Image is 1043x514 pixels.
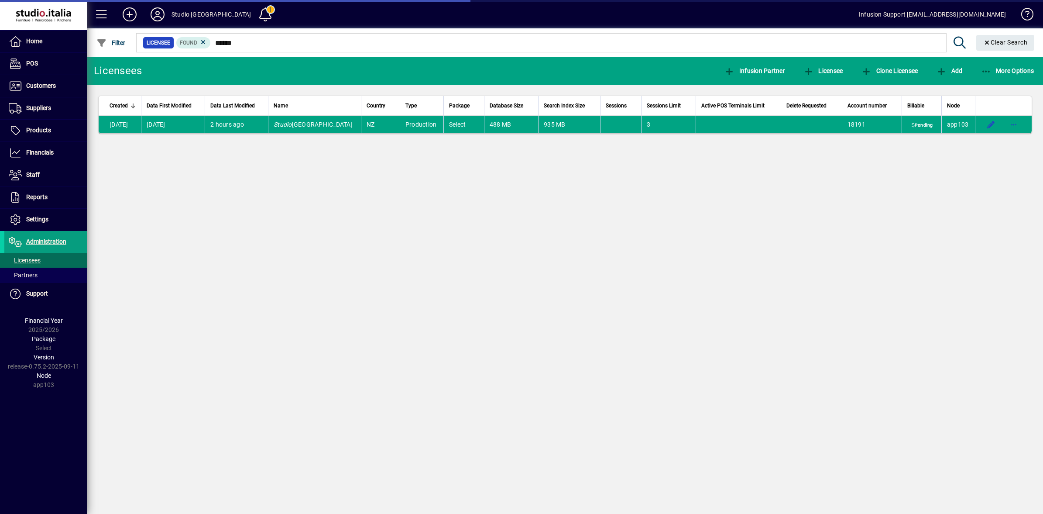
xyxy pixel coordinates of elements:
[983,39,1028,46] span: Clear Search
[947,121,969,128] span: app103.prod.infusionbusinesssoftware.com
[274,121,353,128] span: [GEOGRAPHIC_DATA]
[4,268,87,283] a: Partners
[976,35,1035,51] button: Clear
[180,40,197,46] span: Found
[847,101,897,110] div: Account number
[176,37,211,48] mat-chip: Found Status: Found
[490,101,533,110] div: Database Size
[405,101,417,110] span: Type
[147,101,199,110] div: Data First Modified
[647,101,681,110] span: Sessions Limit
[4,31,87,52] a: Home
[934,63,964,79] button: Add
[803,67,843,74] span: Licensee
[147,101,192,110] span: Data First Modified
[94,35,128,51] button: Filter
[847,101,887,110] span: Account number
[274,121,292,128] em: Studio
[909,122,934,129] span: Pending
[786,101,827,110] span: Delete Requested
[32,335,55,342] span: Package
[9,257,41,264] span: Licensees
[979,63,1036,79] button: More Options
[26,193,48,200] span: Reports
[606,101,636,110] div: Sessions
[449,101,470,110] span: Package
[274,101,288,110] span: Name
[907,101,924,110] span: Billable
[4,186,87,208] a: Reports
[4,142,87,164] a: Financials
[907,101,936,110] div: Billable
[484,116,538,133] td: 488 MB
[26,127,51,134] span: Products
[26,60,38,67] span: POS
[1015,2,1032,30] a: Knowledge Base
[110,101,128,110] span: Created
[144,7,172,22] button: Profile
[724,67,785,74] span: Infusion Partner
[801,63,845,79] button: Licensee
[4,120,87,141] a: Products
[172,7,251,21] div: Studio [GEOGRAPHIC_DATA]
[947,101,970,110] div: Node
[786,101,837,110] div: Delete Requested
[210,101,263,110] div: Data Last Modified
[4,253,87,268] a: Licensees
[34,354,54,361] span: Version
[859,7,1006,21] div: Infusion Support [EMAIL_ADDRESS][DOMAIN_NAME]
[26,216,48,223] span: Settings
[26,82,56,89] span: Customers
[449,101,479,110] div: Package
[96,39,126,46] span: Filter
[647,101,690,110] div: Sessions Limit
[25,317,63,324] span: Financial Year
[94,64,142,78] div: Licensees
[544,101,585,110] span: Search Index Size
[405,101,438,110] div: Type
[210,101,255,110] span: Data Last Modified
[147,38,170,47] span: Licensee
[26,290,48,297] span: Support
[544,101,595,110] div: Search Index Size
[4,209,87,231] a: Settings
[26,171,40,178] span: Staff
[361,116,400,133] td: NZ
[110,101,136,110] div: Created
[606,101,627,110] span: Sessions
[981,67,1034,74] span: More Options
[99,116,141,133] td: [DATE]
[490,101,523,110] span: Database Size
[37,372,51,379] span: Node
[538,116,600,133] td: 935 MB
[701,101,765,110] span: Active POS Terminals Limit
[443,116,484,133] td: Select
[859,63,920,79] button: Clone Licensee
[26,238,66,245] span: Administration
[1007,117,1021,131] button: More options
[367,101,395,110] div: Country
[116,7,144,22] button: Add
[141,116,205,133] td: [DATE]
[26,149,54,156] span: Financials
[9,272,38,279] span: Partners
[4,97,87,119] a: Suppliers
[205,116,268,133] td: 2 hours ago
[4,283,87,305] a: Support
[861,67,918,74] span: Clone Licensee
[4,53,87,75] a: POS
[984,117,998,131] button: Edit
[722,63,787,79] button: Infusion Partner
[936,67,962,74] span: Add
[400,116,443,133] td: Production
[842,116,902,133] td: 18191
[4,75,87,97] a: Customers
[641,116,696,133] td: 3
[701,101,775,110] div: Active POS Terminals Limit
[274,101,356,110] div: Name
[4,164,87,186] a: Staff
[26,104,51,111] span: Suppliers
[367,101,385,110] span: Country
[947,101,960,110] span: Node
[26,38,42,45] span: Home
